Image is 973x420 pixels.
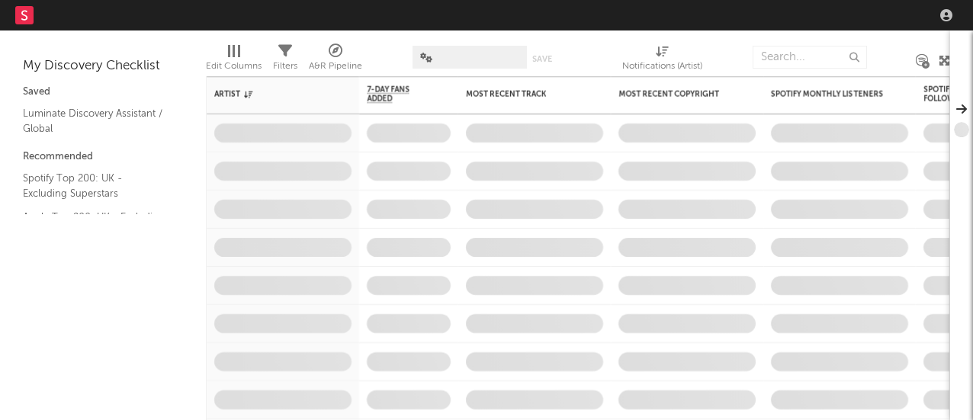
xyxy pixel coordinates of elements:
div: A&R Pipeline [309,57,362,75]
a: Luminate Discovery Assistant / Global [23,105,168,136]
div: Most Recent Track [466,90,580,99]
div: Recommended [23,148,183,166]
div: Notifications (Artist) [622,57,702,75]
a: Spotify Top 200: UK - Excluding Superstars [23,170,168,201]
input: Search... [753,46,867,69]
a: Apple Top 200: UK - Excluding Superstars [23,209,168,240]
div: Saved [23,83,183,101]
div: Edit Columns [206,38,262,82]
div: Notifications (Artist) [622,38,702,82]
div: Edit Columns [206,57,262,75]
div: My Discovery Checklist [23,57,183,75]
div: Artist [214,90,329,99]
div: A&R Pipeline [309,38,362,82]
button: Save [532,55,552,63]
div: Filters [273,57,297,75]
div: Most Recent Copyright [618,90,733,99]
div: Spotify Monthly Listeners [771,90,885,99]
div: Filters [273,38,297,82]
span: 7-Day Fans Added [367,85,428,104]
